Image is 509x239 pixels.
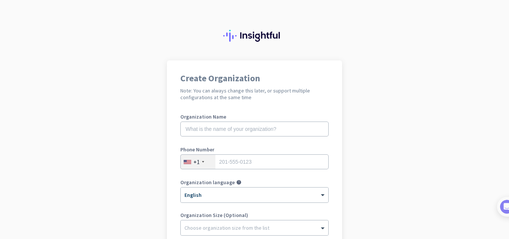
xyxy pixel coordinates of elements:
h2: Note: You can always change this later, or support multiple configurations at the same time [180,87,329,101]
label: Organization Size (Optional) [180,213,329,218]
img: Insightful [223,30,286,42]
div: +1 [193,158,200,166]
input: What is the name of your organization? [180,122,329,136]
label: Organization Name [180,114,329,119]
i: help [236,180,241,185]
h1: Create Organization [180,74,329,83]
label: Phone Number [180,147,329,152]
input: 201-555-0123 [180,154,329,169]
label: Organization language [180,180,235,185]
